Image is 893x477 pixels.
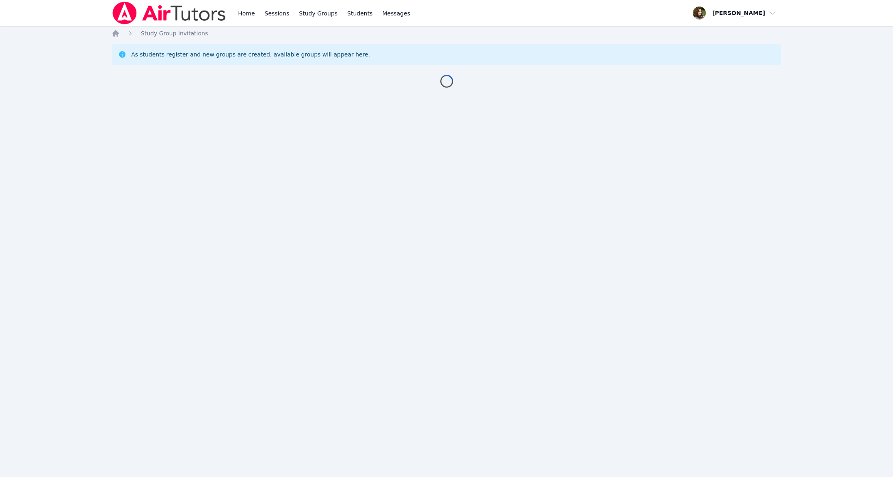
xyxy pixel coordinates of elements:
[112,2,227,24] img: Air Tutors
[131,50,370,59] div: As students register and new groups are created, available groups will appear here.
[383,9,411,17] span: Messages
[141,29,208,37] a: Study Group Invitations
[141,30,208,37] span: Study Group Invitations
[112,29,781,37] nav: Breadcrumb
